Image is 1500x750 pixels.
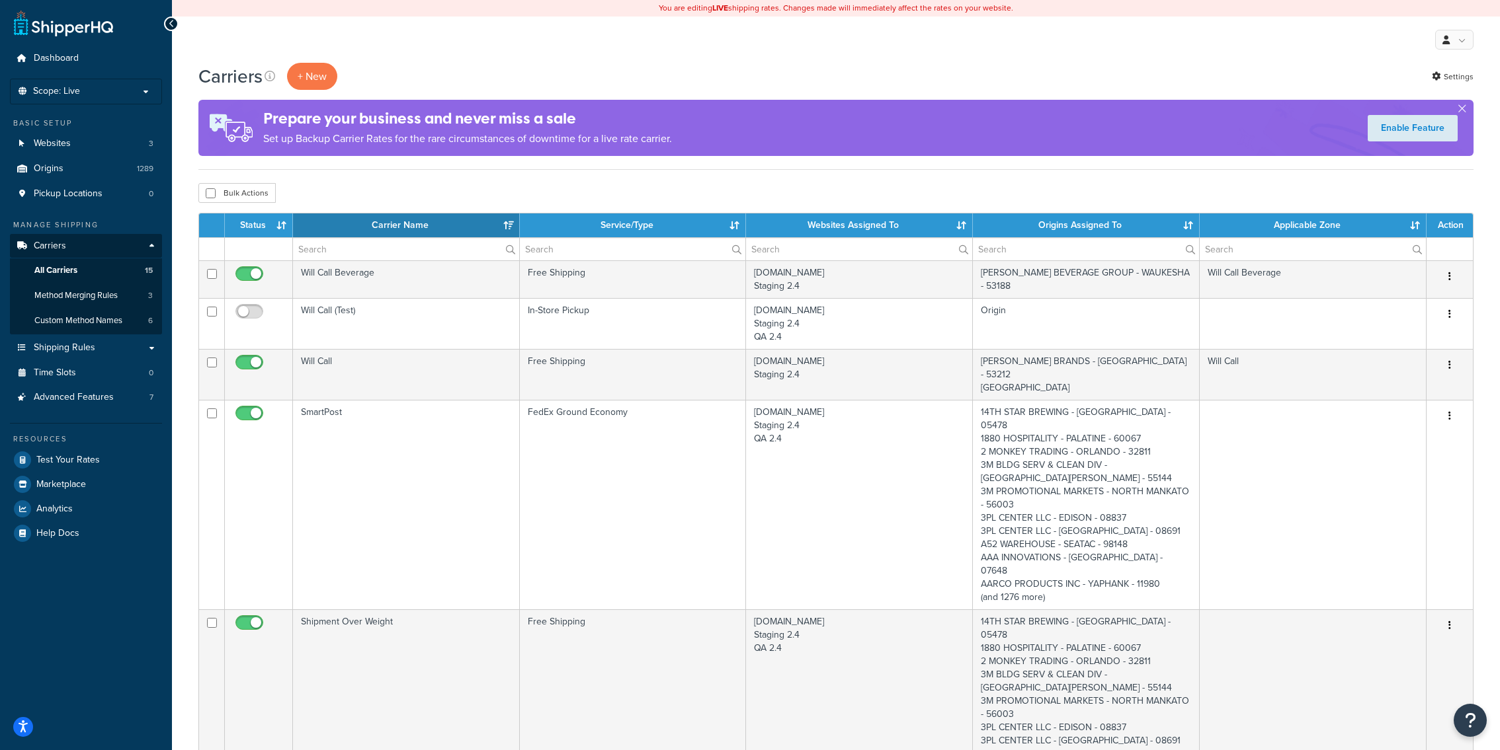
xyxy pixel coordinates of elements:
a: Custom Method Names 6 [10,309,162,333]
td: FedEx Ground Economy [520,400,747,609]
a: ShipperHQ Home [14,10,113,36]
span: Advanced Features [34,392,114,403]
td: [DOMAIN_NAME] Staging 2.4 QA 2.4 [746,298,973,349]
a: Test Your Rates [10,448,162,472]
li: Carriers [10,234,162,334]
td: [DOMAIN_NAME] Staging 2.4 QA 2.4 [746,400,973,609]
td: 14TH STAR BREWING - [GEOGRAPHIC_DATA] - 05478 1880 HOSPITALITY - PALATINE - 60067 2 MONKEY TRADIN... [973,400,1200,609]
a: Analytics [10,497,162,521]
th: Websites Assigned To: activate to sort column ascending [746,213,973,237]
a: Advanced Features 7 [10,385,162,410]
li: Origins [10,157,162,181]
a: Dashboard [10,46,162,71]
th: Carrier Name: activate to sort column ascending [293,213,520,237]
button: Open Resource Center [1454,704,1487,737]
span: 0 [149,367,153,379]
input: Search [520,238,746,260]
a: Time Slots 0 [10,361,162,385]
span: Marketplace [36,479,86,490]
span: Pickup Locations [34,188,103,200]
span: Shipping Rules [34,342,95,354]
span: Websites [34,138,71,149]
a: Origins 1289 [10,157,162,181]
td: [PERSON_NAME] BEVERAGE GROUP - WAUKESHA - 53188 [973,260,1200,298]
td: In-Store Pickup [520,298,747,349]
a: Websites 3 [10,131,162,156]
div: Basic Setup [10,118,162,129]
span: Origins [34,163,63,174]
div: Resources [10,433,162,445]
p: Set up Backup Carrier Rates for the rare circumstances of downtime for a live rate carrier. [263,130,672,148]
button: + New [287,63,337,90]
img: ad-rules-rateshop-fe6ec290ccb7230408bd80ed9643f0289d75e0ffd9eb532fc0e269fcd187b520.png [198,100,263,156]
a: Pickup Locations 0 [10,182,162,206]
td: Will Call Beverage [1200,260,1427,298]
a: All Carriers 15 [10,258,162,283]
a: Marketplace [10,472,162,496]
th: Origins Assigned To: activate to sort column ascending [973,213,1200,237]
td: Free Shipping [520,260,747,298]
li: Custom Method Names [10,309,162,333]
th: Action [1427,213,1473,237]
th: Status: activate to sort column ascending [225,213,293,237]
a: Settings [1432,67,1474,86]
h4: Prepare your business and never miss a sale [263,108,672,130]
li: Websites [10,131,162,156]
li: Advanced Features [10,385,162,410]
th: Service/Type: activate to sort column ascending [520,213,747,237]
button: Bulk Actions [198,183,276,203]
th: Applicable Zone: activate to sort column ascending [1200,213,1427,237]
span: Time Slots [34,367,76,379]
h1: Carriers [198,63,263,89]
input: Search [293,238,519,260]
td: SmartPost [293,400,520,609]
span: 3 [149,138,153,149]
a: Help Docs [10,521,162,545]
span: 0 [149,188,153,200]
a: Carriers [10,234,162,258]
a: Shipping Rules [10,336,162,360]
span: Carriers [34,241,66,252]
span: Dashboard [34,53,79,64]
span: Analytics [36,504,73,515]
span: Method Merging Rules [34,290,118,301]
li: All Carriers [10,258,162,283]
span: Help Docs [36,528,79,539]
a: Enable Feature [1368,115,1458,141]
span: Custom Method Names [34,315,122,326]
div: Manage Shipping [10,219,162,231]
span: Scope: Live [33,86,80,97]
li: Time Slots [10,361,162,385]
span: 7 [149,392,153,403]
td: Will Call (Test) [293,298,520,349]
td: Will Call [293,349,520,400]
li: Pickup Locations [10,182,162,206]
span: 15 [145,265,153,276]
td: [DOMAIN_NAME] Staging 2.4 [746,260,973,298]
span: 6 [148,315,153,326]
td: Origin [973,298,1200,349]
td: Will Call [1200,349,1427,400]
td: [DOMAIN_NAME] Staging 2.4 [746,349,973,400]
li: Method Merging Rules [10,283,162,308]
span: All Carriers [34,265,77,276]
td: Free Shipping [520,349,747,400]
input: Search [746,238,972,260]
span: Test Your Rates [36,455,100,466]
td: Will Call Beverage [293,260,520,298]
span: 1289 [137,163,153,174]
input: Search [1200,238,1426,260]
a: Method Merging Rules 3 [10,283,162,308]
b: LIVE [712,2,728,14]
span: 3 [148,290,153,301]
td: [PERSON_NAME] BRANDS - [GEOGRAPHIC_DATA] - 53212 [GEOGRAPHIC_DATA] [973,349,1200,400]
input: Search [973,238,1199,260]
